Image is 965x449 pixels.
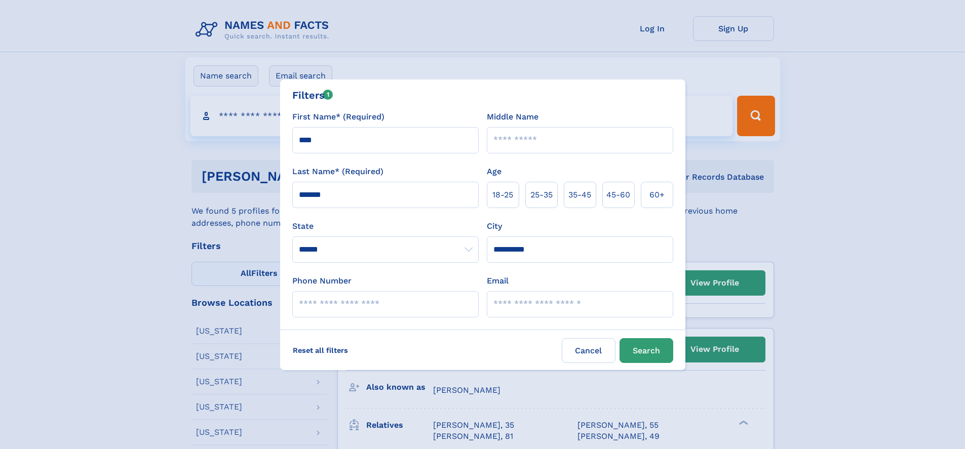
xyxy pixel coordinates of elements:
[530,189,553,201] span: 25‑35
[606,189,630,201] span: 45‑60
[487,275,509,287] label: Email
[292,111,384,123] label: First Name* (Required)
[562,338,615,363] label: Cancel
[292,166,383,178] label: Last Name* (Required)
[487,111,538,123] label: Middle Name
[487,220,502,232] label: City
[620,338,673,363] button: Search
[292,88,333,103] div: Filters
[292,275,352,287] label: Phone Number
[487,166,501,178] label: Age
[492,189,513,201] span: 18‑25
[292,220,479,232] label: State
[286,338,355,362] label: Reset all filters
[649,189,665,201] span: 60+
[568,189,591,201] span: 35‑45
